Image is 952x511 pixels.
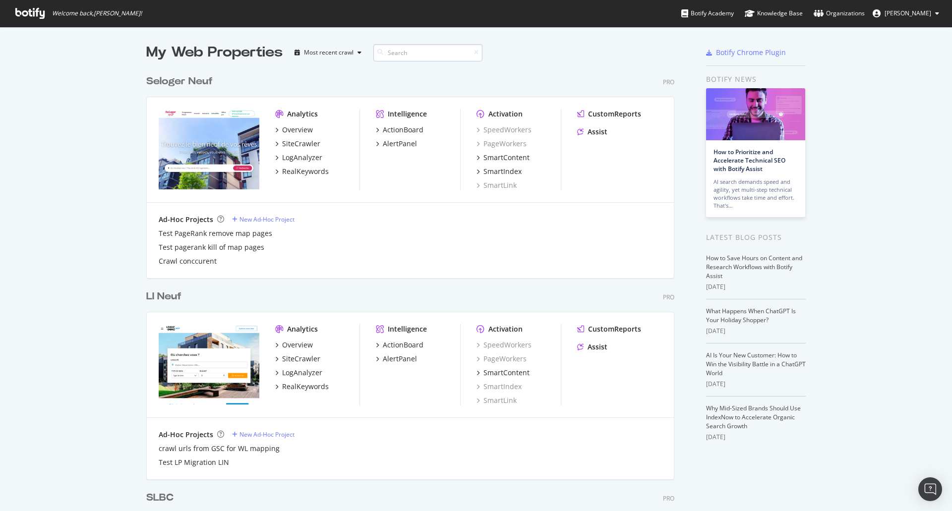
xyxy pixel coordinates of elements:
a: Why Mid-Sized Brands Should Use IndexNow to Accelerate Organic Search Growth [706,404,801,430]
a: Crawl conccurent [159,256,217,266]
a: New Ad-Hoc Project [232,430,295,439]
a: ActionBoard [376,125,423,135]
a: Assist [577,342,607,352]
div: [DATE] [706,433,806,442]
a: AI Is Your New Customer: How to Win the Visibility Battle in a ChatGPT World [706,351,806,377]
a: Test LP Migration LIN [159,457,229,467]
div: AI search demands speed and agility, yet multi-step technical workflows take time and effort. Tha... [714,178,798,210]
div: Assist [588,342,607,352]
a: PageWorkers [476,139,527,149]
div: ActionBoard [383,340,423,350]
div: SLBC [146,491,174,505]
a: What Happens When ChatGPT Is Your Holiday Shopper? [706,307,796,324]
a: Seloger Neuf [146,74,217,89]
a: CustomReports [577,109,641,119]
a: SiteCrawler [275,139,320,149]
a: crawl urls from GSC for WL mapping [159,444,280,454]
div: SiteCrawler [282,354,320,364]
a: LogAnalyzer [275,153,322,163]
img: neuf.logic-immo.com [159,324,259,404]
div: Analytics [287,324,318,334]
a: Overview [275,340,313,350]
div: New Ad-Hoc Project [239,430,295,439]
a: How to Prioritize and Accelerate Technical SEO with Botify Assist [714,148,785,173]
a: SmartContent [476,368,530,378]
div: SmartContent [483,368,530,378]
a: ActionBoard [376,340,423,350]
div: Latest Blog Posts [706,232,806,243]
div: Botify news [706,74,806,85]
div: Analytics [287,109,318,119]
div: Overview [282,340,313,350]
div: ActionBoard [383,125,423,135]
div: Seloger Neuf [146,74,213,89]
a: SiteCrawler [275,354,320,364]
div: Overview [282,125,313,135]
div: CustomReports [588,324,641,334]
a: New Ad-Hoc Project [232,215,295,224]
span: MAYENOBE Steve [885,9,931,17]
div: LI Neuf [146,289,181,304]
div: New Ad-Hoc Project [239,215,295,224]
button: [PERSON_NAME] [865,5,947,21]
a: AlertPanel [376,139,417,149]
div: Pro [663,78,674,86]
div: Test pagerank kill of map pages [159,242,264,252]
img: selogerneuf.com [159,109,259,189]
a: CustomReports [577,324,641,334]
a: Assist [577,127,607,137]
div: Most recent crawl [304,50,354,56]
div: LogAnalyzer [282,153,322,163]
div: Botify Chrome Plugin [716,48,786,57]
div: RealKeywords [282,382,329,392]
a: SpeedWorkers [476,340,532,350]
div: SiteCrawler [282,139,320,149]
a: SpeedWorkers [476,125,532,135]
input: Search [373,44,482,61]
a: Overview [275,125,313,135]
a: SmartContent [476,153,530,163]
a: LI Neuf [146,289,185,304]
div: Assist [588,127,607,137]
div: LogAnalyzer [282,368,322,378]
div: Organizations [814,8,865,18]
div: RealKeywords [282,167,329,176]
a: How to Save Hours on Content and Research Workflows with Botify Assist [706,254,802,280]
a: SmartIndex [476,382,522,392]
div: Open Intercom Messenger [918,477,942,501]
div: SmartContent [483,153,530,163]
a: Botify Chrome Plugin [706,48,786,57]
a: SmartLink [476,180,517,190]
div: Botify Academy [681,8,734,18]
div: Intelligence [388,109,427,119]
button: Most recent crawl [291,45,365,60]
div: SmartIndex [483,167,522,176]
div: Pro [663,293,674,301]
div: AlertPanel [383,354,417,364]
div: Knowledge Base [745,8,803,18]
a: PageWorkers [476,354,527,364]
div: [DATE] [706,380,806,389]
a: RealKeywords [275,167,329,176]
a: Test PageRank remove map pages [159,228,272,238]
a: RealKeywords [275,382,329,392]
img: How to Prioritize and Accelerate Technical SEO with Botify Assist [706,88,805,140]
span: Welcome back, [PERSON_NAME] ! [52,9,142,17]
a: LogAnalyzer [275,368,322,378]
a: SmartLink [476,396,517,405]
div: [DATE] [706,327,806,336]
a: AlertPanel [376,354,417,364]
div: CustomReports [588,109,641,119]
div: Activation [488,324,523,334]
